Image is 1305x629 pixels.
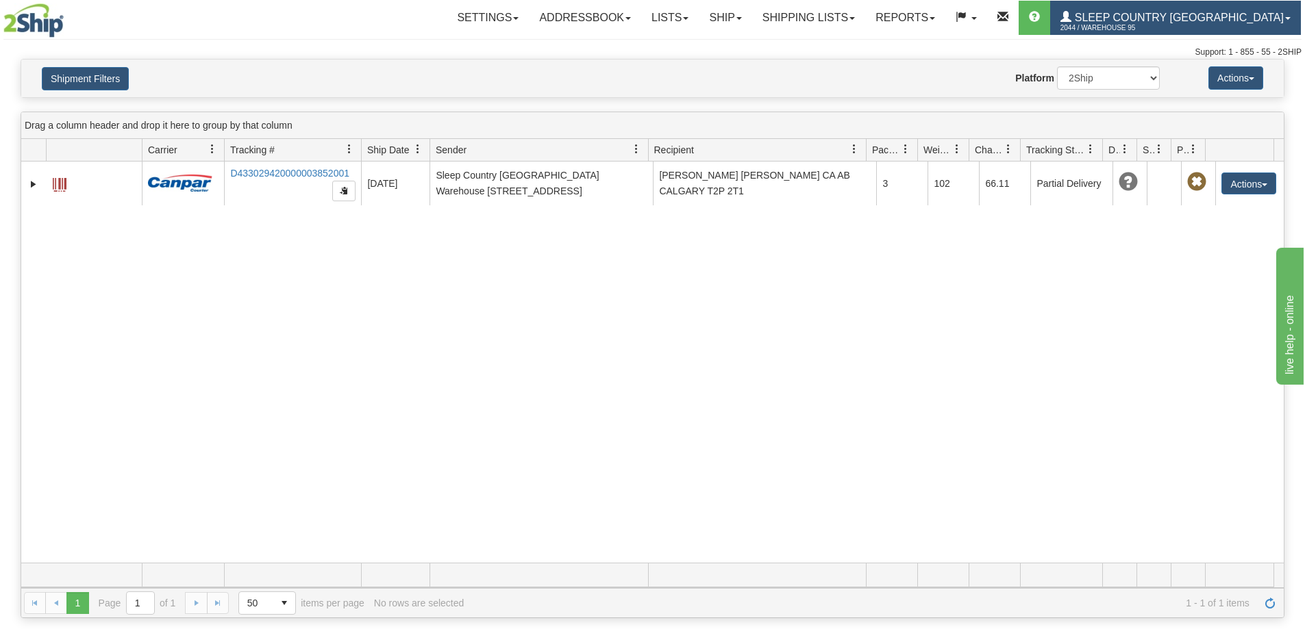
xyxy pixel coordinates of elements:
[1030,162,1113,205] td: Partial Delivery
[1259,592,1281,614] a: Refresh
[975,143,1004,157] span: Charge
[447,1,529,35] a: Settings
[148,175,212,192] img: 14 - Canpar
[436,143,467,157] span: Sender
[332,181,356,201] button: Copy to clipboard
[406,138,430,161] a: Ship Date filter column settings
[625,138,648,161] a: Sender filter column settings
[27,177,40,191] a: Expand
[1208,66,1263,90] button: Actions
[928,162,979,205] td: 102
[894,138,917,161] a: Packages filter column settings
[1182,138,1205,161] a: Pickup Status filter column settings
[1050,1,1301,35] a: Sleep Country [GEOGRAPHIC_DATA] 2044 / Warehouse 95
[1060,21,1163,35] span: 2044 / Warehouse 95
[3,47,1302,58] div: Support: 1 - 855 - 55 - 2SHIP
[699,1,751,35] a: Ship
[1221,172,1276,194] button: Actions
[1026,143,1086,157] span: Tracking Status
[1079,138,1102,161] a: Tracking Status filter column settings
[99,591,176,615] span: Page of 1
[752,1,865,35] a: Shipping lists
[230,168,349,179] a: D433029420000003852001
[843,138,866,161] a: Recipient filter column settings
[923,143,952,157] span: Weight
[127,592,154,614] input: Page 1
[1143,143,1154,157] span: Shipment Issues
[230,143,275,157] span: Tracking #
[201,138,224,161] a: Carrier filter column settings
[997,138,1020,161] a: Charge filter column settings
[1108,143,1120,157] span: Delivery Status
[945,138,969,161] a: Weight filter column settings
[238,591,364,615] span: items per page
[865,1,945,35] a: Reports
[430,162,653,205] td: Sleep Country [GEOGRAPHIC_DATA] Warehouse [STREET_ADDRESS]
[979,162,1030,205] td: 66.11
[1177,143,1189,157] span: Pickup Status
[641,1,699,35] a: Lists
[1187,172,1206,192] span: Pickup Not Assigned
[148,143,177,157] span: Carrier
[654,143,694,157] span: Recipient
[529,1,641,35] a: Addressbook
[1147,138,1171,161] a: Shipment Issues filter column settings
[367,143,409,157] span: Ship Date
[66,592,88,614] span: Page 1
[876,162,928,205] td: 3
[273,592,295,614] span: select
[53,172,66,194] a: Label
[338,138,361,161] a: Tracking # filter column settings
[374,598,464,608] div: No rows are selected
[3,3,64,38] img: logo2044.jpg
[1113,138,1136,161] a: Delivery Status filter column settings
[1071,12,1284,23] span: Sleep Country [GEOGRAPHIC_DATA]
[21,112,1284,139] div: grid grouping header
[10,8,127,25] div: live help - online
[653,162,876,205] td: [PERSON_NAME] [PERSON_NAME] CA AB CALGARY T2P 2T1
[473,598,1250,608] span: 1 - 1 of 1 items
[1273,244,1304,384] iframe: chat widget
[1015,71,1054,85] label: Platform
[42,67,129,90] button: Shipment Filters
[238,591,296,615] span: Page sizes drop down
[872,143,901,157] span: Packages
[361,162,430,205] td: [DATE]
[1119,172,1138,192] span: Unknown
[247,596,265,610] span: 50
